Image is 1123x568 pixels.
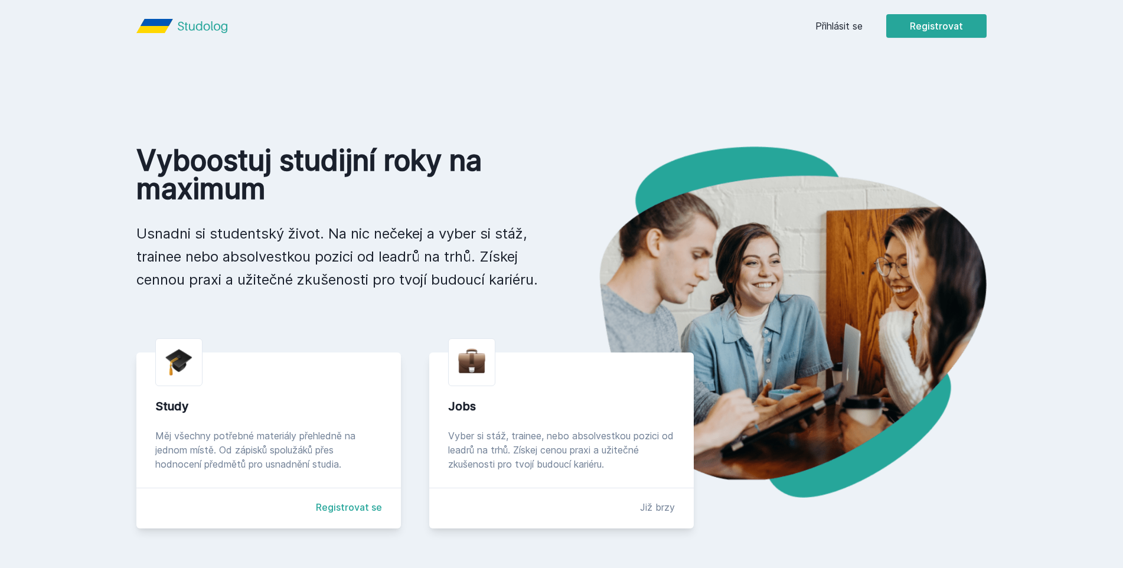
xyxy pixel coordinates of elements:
p: Usnadni si studentský život. Na nic nečekej a vyber si stáž, trainee nebo absolvestkou pozici od ... [136,222,543,291]
h1: Vyboostuj studijní roky na maximum [136,146,543,203]
div: Jobs [448,398,675,414]
img: graduation-cap.png [165,348,192,376]
div: Study [155,398,382,414]
img: hero.png [561,146,987,498]
button: Registrovat [886,14,987,38]
a: Registrovat se [316,500,382,514]
a: Přihlásit se [815,19,863,33]
div: Měj všechny potřebné materiály přehledně na jednom místě. Od zápisků spolužáků přes hodnocení pře... [155,429,382,471]
div: Vyber si stáž, trainee, nebo absolvestkou pozici od leadrů na trhů. Získej cenou praxi a užitečné... [448,429,675,471]
div: Již brzy [640,500,675,514]
img: briefcase.png [458,346,485,376]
